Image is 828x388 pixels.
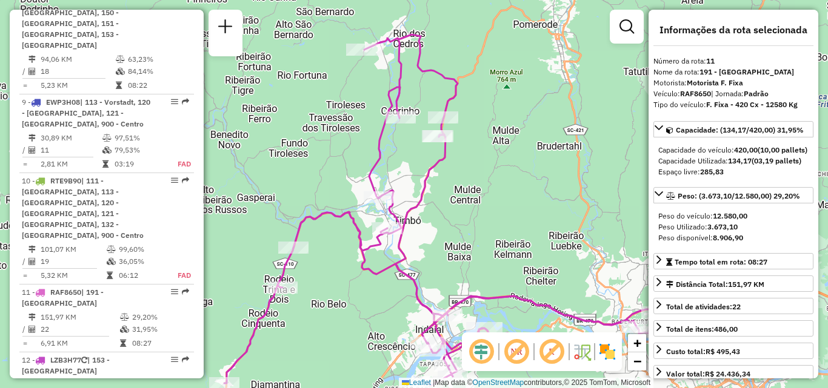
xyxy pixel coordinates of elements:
td: 22 [40,323,119,335]
strong: 420,00 [734,145,758,154]
span: Ocultar deslocamento [467,337,496,366]
a: Custo total:R$ 495,43 [653,343,813,359]
div: Capacidade: (134,17/420,00) 31,95% [653,140,813,182]
td: / [22,144,28,156]
i: Veículo já utilizado nesta sessão [81,357,87,364]
td: FAD [165,269,192,281]
div: Capacidade Utilizada: [658,156,809,166]
td: 94,06 KM [40,53,115,65]
div: Peso Utilizado: [658,222,809,232]
strong: F. Fixa - 420 Cx - 12580 Kg [706,100,798,109]
td: 19 [40,255,106,268]
strong: RAF8650 [680,89,711,98]
span: | 113 - Vorstadt, 120 - [GEOGRAPHIC_DATA], 121 - [GEOGRAPHIC_DATA], 900 - Centro [22,97,150,128]
a: Total de itens:486,00 [653,320,813,337]
td: 08:27 [132,337,189,349]
strong: 11 [706,56,715,65]
img: Exibir/Ocultar setores [598,342,617,361]
span: RAF8650 [50,288,81,297]
i: % de utilização da cubagem [107,258,116,265]
strong: 22 [732,302,741,311]
i: Distância Total [28,134,36,142]
td: / [22,65,28,77]
td: 31,95% [132,323,189,335]
div: Total de itens: [666,324,738,335]
i: Total de Atividades [28,326,36,333]
span: Exibir rótulo [537,337,566,366]
a: Capacidade: (134,17/420,00) 31,95% [653,121,813,137]
td: 30,89 KM [40,132,102,144]
a: Zoom in [628,334,646,352]
div: Capacidade do veículo: [658,145,809,156]
a: Distância Total:151,97 KM [653,275,813,292]
strong: (10,00 pallets) [758,145,807,154]
span: EWP3H08 [46,97,80,107]
div: Nome da rota: [653,67,813,77]
div: Veículo: [653,88,813,99]
td: 03:19 [114,158,164,170]
span: Tempo total em rota: 08:27 [675,257,767,266]
a: Tempo total em rota: 08:27 [653,253,813,269]
i: % de utilização da cubagem [120,326,129,333]
img: Fluxo de ruas [572,342,592,361]
strong: (03,19 pallets) [752,156,801,165]
span: 9 - [22,97,150,128]
span: RTE9B90 [50,176,81,185]
a: Leaflet [402,378,431,387]
td: 08:22 [127,79,189,91]
a: Exibir filtros [615,15,639,39]
a: Zoom out [628,352,646,370]
em: Rota exportada [182,98,189,105]
div: Peso: (3.673,10/12.580,00) 29,20% [653,206,813,248]
td: = [22,158,28,170]
strong: 8.906,90 [713,233,743,242]
div: Custo total: [666,346,740,357]
i: % de utilização do peso [120,314,129,321]
h4: Informações da rota selecionada [653,24,813,36]
td: = [22,79,28,91]
td: 101,07 KM [40,243,106,255]
strong: 486,00 [714,324,738,334]
i: % de utilização do peso [102,134,112,142]
span: | [433,378,435,387]
div: Map data © contributors,© 2025 TomTom, Microsoft [399,378,653,388]
td: / [22,255,28,268]
strong: R$ 495,43 [706,347,740,356]
span: 10 - [22,176,144,240]
td: 18 [40,65,115,77]
strong: 3.673,10 [707,222,738,231]
a: Total de atividades:22 [653,298,813,314]
div: Valor total: [666,369,750,380]
i: % de utilização do peso [116,56,125,63]
i: Tempo total em rota [116,82,122,89]
strong: R$ 24.436,34 [705,369,750,378]
span: Peso: (3.673,10/12.580,00) 29,20% [678,191,800,200]
td: 11 [40,144,102,156]
strong: 134,17 [728,156,752,165]
a: Peso: (3.673,10/12.580,00) 29,20% [653,187,813,203]
span: LZB3H77 [50,355,81,364]
td: 2,81 KM [40,158,102,170]
i: Tempo total em rota [107,272,113,279]
strong: 285,83 [700,167,724,176]
div: Espaço livre: [658,166,809,177]
td: 151,97 KM [40,311,119,323]
strong: Motorista F. Fixa [687,78,743,87]
span: 12 - [22,355,110,375]
span: | 153 - [GEOGRAPHIC_DATA] [22,355,110,375]
span: | 191 - [GEOGRAPHIC_DATA] [22,288,104,307]
span: 11 - [22,288,104,307]
td: 6,91 KM [40,337,119,349]
em: Rota exportada [182,356,189,363]
td: 5,23 KM [40,79,115,91]
i: % de utilização da cubagem [116,68,125,75]
em: Opções [171,177,178,184]
i: Distância Total [28,56,36,63]
td: 63,23% [127,53,189,65]
span: Total de atividades: [666,302,741,311]
i: Total de Atividades [28,68,36,75]
strong: Padrão [744,89,769,98]
a: OpenStreetMap [473,378,524,387]
span: | 111 - [GEOGRAPHIC_DATA], 113 - [GEOGRAPHIC_DATA], 120 - [GEOGRAPHIC_DATA], 121 - [GEOGRAPHIC_DA... [22,176,144,240]
a: Nova sessão e pesquisa [213,15,238,42]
